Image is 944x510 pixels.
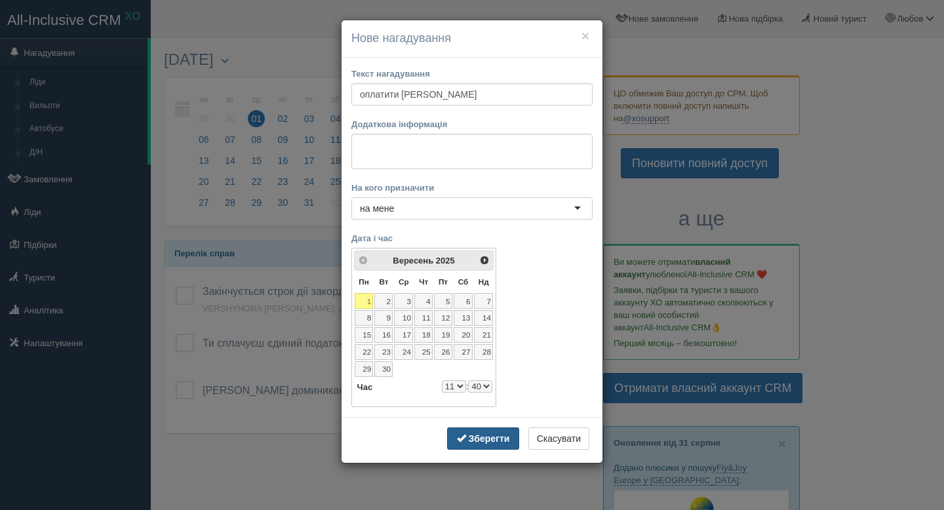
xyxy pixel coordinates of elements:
[351,182,593,194] label: На кого призначити
[414,293,433,309] a: 4
[581,29,589,43] button: ×
[474,344,494,360] a: 28
[394,310,413,326] a: 10
[479,277,489,286] span: Неділя
[355,327,374,343] a: 15
[454,310,473,326] a: 13
[419,277,428,286] span: Четвер
[399,277,409,286] span: Середа
[355,344,374,360] a: 22
[379,277,388,286] span: Вівторок
[414,327,433,343] a: 18
[474,310,494,326] a: 14
[355,310,374,326] a: 8
[359,277,368,286] span: Понеділок
[394,344,413,360] a: 24
[454,293,473,309] a: 6
[434,327,452,343] a: 19
[374,310,393,326] a: 9
[360,202,394,215] div: на мене
[393,256,433,265] span: Вересень
[414,344,433,360] a: 25
[479,255,490,265] span: Наст>
[434,344,452,360] a: 26
[436,256,455,265] span: 2025
[454,327,473,343] a: 20
[458,277,469,286] span: Субота
[355,293,374,309] a: 1
[351,30,593,47] h4: Нове нагадування
[474,327,494,343] a: 21
[355,361,374,377] a: 29
[434,310,452,326] a: 12
[374,361,393,377] a: 30
[414,310,433,326] a: 11
[394,327,413,343] a: 17
[351,232,593,245] label: Дата і час
[434,293,452,309] a: 5
[351,118,593,130] label: Додаткова інформація
[477,252,492,267] a: Наст>
[474,293,494,309] a: 7
[469,433,510,444] b: Зберегти
[354,380,373,394] dt: Час
[374,327,393,343] a: 16
[374,293,393,309] a: 2
[394,293,413,309] a: 3
[374,344,393,360] a: 23
[351,68,593,80] label: Текст нагадування
[447,427,519,450] button: Зберегти
[439,277,448,286] span: П
[454,344,473,360] a: 27
[528,427,589,450] button: Скасувати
